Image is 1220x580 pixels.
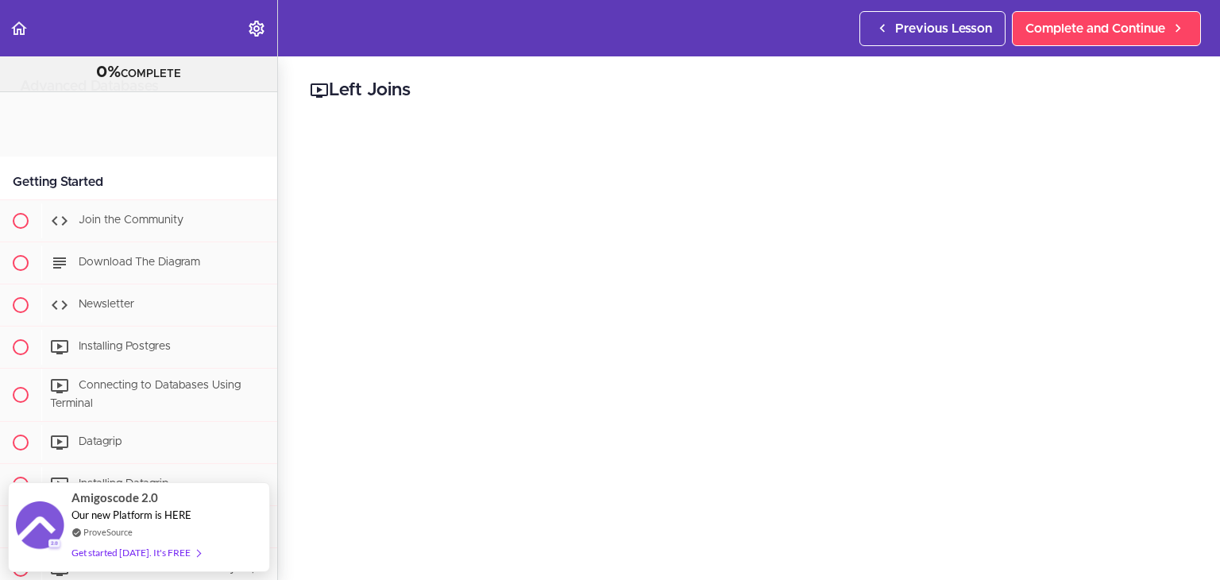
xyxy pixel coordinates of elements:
span: Datagrip [79,436,122,447]
span: Installing Postgres [79,341,171,352]
img: provesource social proof notification image [16,501,64,553]
span: Installing Datagrip [79,478,168,489]
span: 0% [96,64,121,80]
svg: Settings Menu [247,19,266,38]
h2: Left Joins [310,77,1188,104]
span: Our new Platform is HERE [71,508,191,521]
span: Join the Community [79,215,183,226]
a: Previous Lesson [859,11,1006,46]
span: Complete and Continue [1025,19,1165,38]
span: Previous Lesson [895,19,992,38]
span: Amigoscode 2.0 [71,489,158,507]
span: Connecting to Databases Using Terminal [50,380,241,409]
a: Complete and Continue [1012,11,1201,46]
div: Get started [DATE]. It's FREE [71,543,200,562]
a: ProveSource [83,525,133,539]
span: Download The Diagram [79,257,200,268]
svg: Back to course curriculum [10,19,29,38]
div: COMPLETE [20,63,257,83]
span: Newsletter [79,299,134,310]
